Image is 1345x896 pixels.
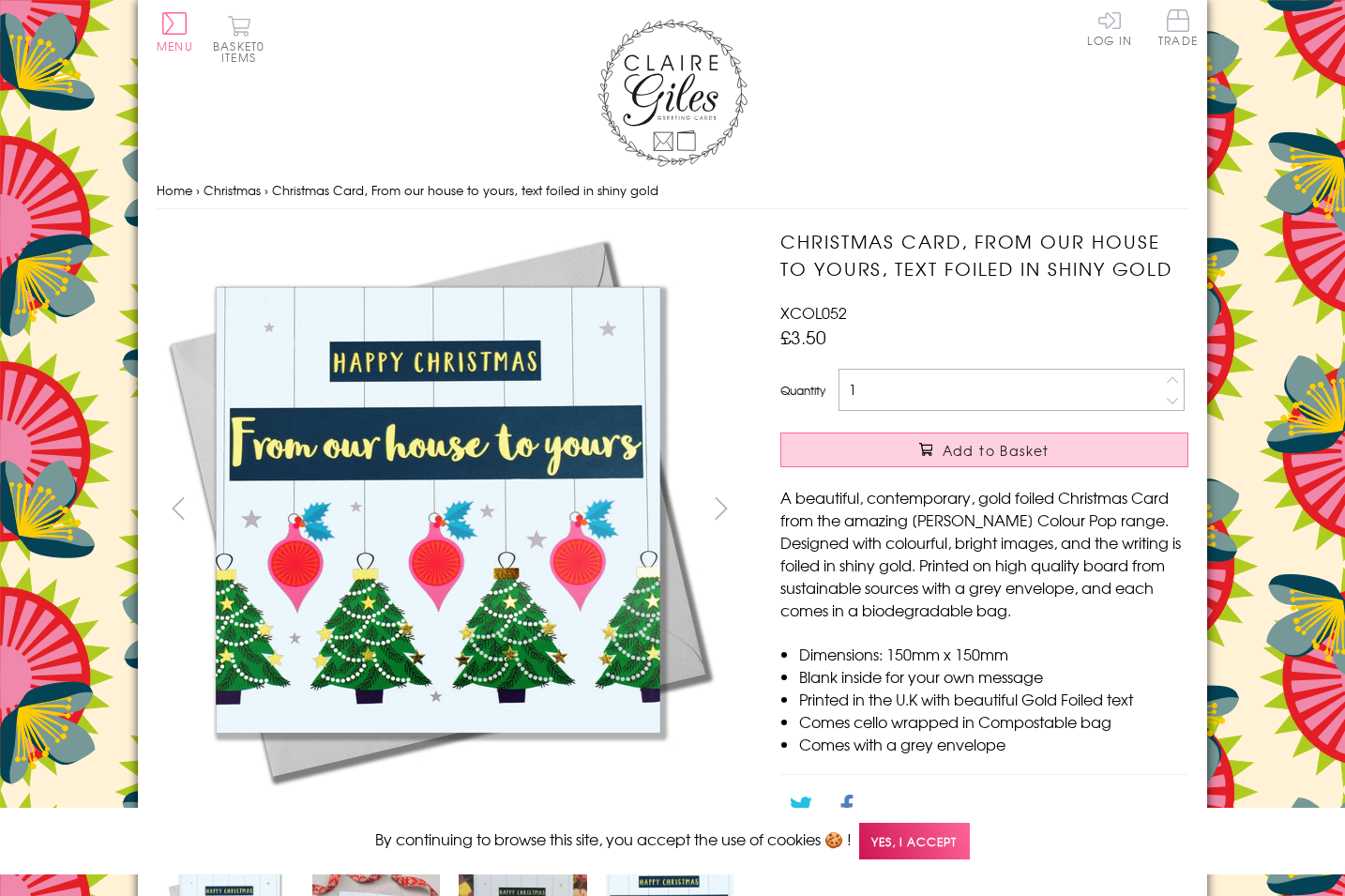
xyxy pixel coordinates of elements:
button: Menu [157,12,193,52]
a: Christmas [204,181,261,199]
li: Printed in the U.K with beautiful Gold Foiled text [799,688,1188,710]
span: Trade [1158,9,1198,46]
li: Blank inside for your own message [799,665,1188,688]
li: Comes cello wrapped in Compostable bag [799,710,1188,733]
p: A beautiful, contemporary, gold foiled Christmas Card from the amazing [PERSON_NAME] Colour Pop r... [780,486,1188,621]
button: Add to Basket [780,433,1188,467]
li: Comes with a grey envelope [799,733,1188,755]
img: Claire Giles Greetings Cards [597,19,748,167]
button: prev [157,487,199,529]
button: next [701,487,743,529]
a: Home [157,181,192,199]
span: £3.50 [780,324,826,350]
label: Quantity [780,382,825,399]
button: Basket0 items [213,15,264,63]
span: Menu [157,38,193,54]
span: Christmas Card, From our house to yours, text foiled in shiny gold [272,181,658,199]
span: › [264,181,268,199]
li: Dimensions: 150mm x 150mm [799,643,1188,665]
span: Add to Basket [943,441,1050,460]
img: Christmas Card, From our house to yours, text foiled in shiny gold [157,228,719,791]
h1: Christmas Card, From our house to yours, text foiled in shiny gold [780,228,1188,282]
img: Christmas Card, From our house to yours, text foiled in shiny gold [743,228,1306,791]
span: › [196,181,200,199]
span: XCOL052 [780,301,847,324]
span: 0 items [221,38,264,66]
a: Trade [1158,9,1198,50]
nav: breadcrumbs [157,172,1188,210]
span: Yes, I accept [859,823,970,859]
a: Log In [1087,9,1132,46]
